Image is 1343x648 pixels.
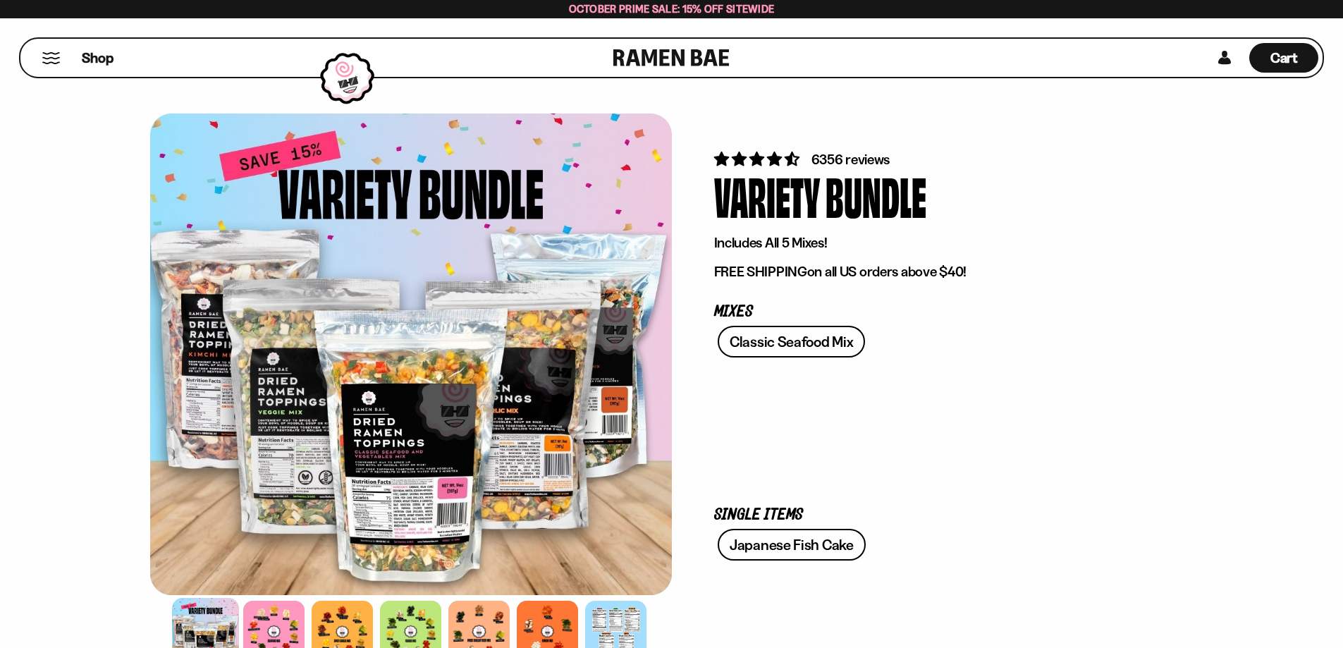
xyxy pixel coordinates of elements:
div: Variety [714,169,820,222]
div: Cart [1249,39,1318,77]
span: October Prime Sale: 15% off Sitewide [569,2,775,16]
span: 6356 reviews [811,151,890,168]
span: Cart [1270,49,1298,66]
span: Shop [82,49,114,68]
button: Mobile Menu Trigger [42,52,61,64]
p: Single Items [714,508,1151,522]
p: Includes All 5 Mixes! [714,234,1151,252]
span: 4.63 stars [714,150,802,168]
p: on all US orders above $40! [714,263,1151,281]
a: Shop [82,43,114,73]
a: Classic Seafood Mix [718,326,865,357]
p: Mixes [714,305,1151,319]
a: Japanese Fish Cake [718,529,866,561]
div: Bundle [826,169,926,222]
strong: FREE SHIPPING [714,263,807,280]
